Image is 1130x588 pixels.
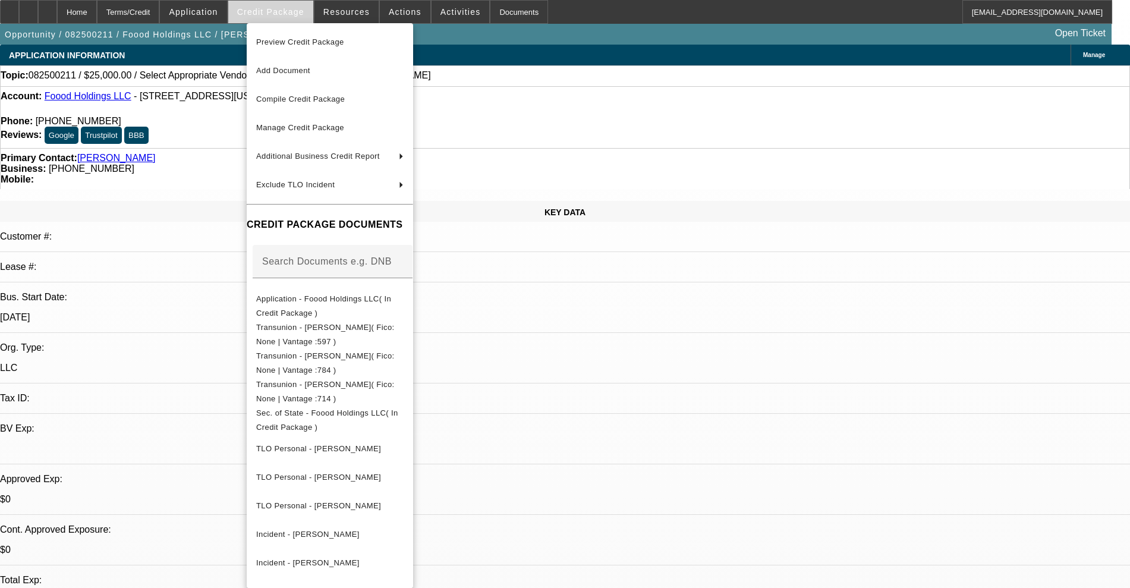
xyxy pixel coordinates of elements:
button: Incident - Smith, Lucien [247,520,413,549]
span: Incident - [PERSON_NAME] [256,530,360,539]
span: Exclude TLO Incident [256,180,335,189]
button: TLO Personal - Smith, Lucien [247,435,413,463]
mat-label: Search Documents e.g. DNB [262,256,392,266]
span: Preview Credit Package [256,37,344,46]
span: TLO Personal - [PERSON_NAME] [256,473,381,482]
span: Additional Business Credit Report [256,152,380,161]
button: Application - Foood Holdings LLC( In Credit Package ) [247,292,413,320]
span: Manage Credit Package [256,123,344,132]
button: Transunion - Chandler, Laurence( Fico: None | Vantage :714 ) [247,378,413,406]
button: TLO Personal - Farmer, Ken [247,492,413,520]
button: Transunion - Farmer, Ken( Fico: None | Vantage :784 ) [247,349,413,378]
span: Incident - [PERSON_NAME] [256,558,360,567]
span: TLO Personal - [PERSON_NAME] [256,501,381,510]
span: Application - Foood Holdings LLC( In Credit Package ) [256,294,391,317]
button: Incident - Chandler, Laurence [247,549,413,577]
span: Add Document [256,66,310,75]
h4: CREDIT PACKAGE DOCUMENTS [247,218,413,232]
span: Transunion - [PERSON_NAME]( Fico: None | Vantage :784 ) [256,351,395,375]
span: Sec. of State - Foood Holdings LLC( In Credit Package ) [256,408,398,432]
span: TLO Personal - [PERSON_NAME] [256,444,381,453]
button: Transunion - Smith, Lucien( Fico: None | Vantage :597 ) [247,320,413,349]
button: Sec. of State - Foood Holdings LLC( In Credit Package ) [247,406,413,435]
span: Transunion - [PERSON_NAME]( Fico: None | Vantage :597 ) [256,323,395,346]
span: Transunion - [PERSON_NAME]( Fico: None | Vantage :714 ) [256,380,395,403]
span: Compile Credit Package [256,95,345,103]
button: TLO Personal - Chandler, Laurence [247,463,413,492]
